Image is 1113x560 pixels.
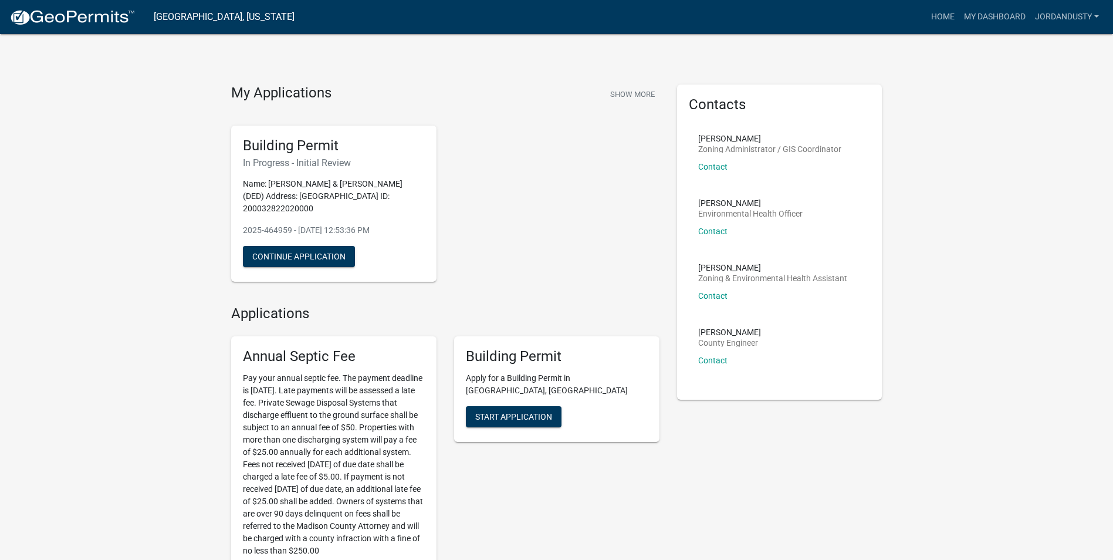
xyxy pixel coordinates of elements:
p: 2025-464959 - [DATE] 12:53:36 PM [243,224,425,237]
a: jordandusty [1030,6,1104,28]
p: Apply for a Building Permit in [GEOGRAPHIC_DATA], [GEOGRAPHIC_DATA] [466,372,648,397]
a: [GEOGRAPHIC_DATA], [US_STATE] [154,7,295,27]
p: Environmental Health Officer [698,210,803,218]
h4: Applications [231,305,659,322]
h4: My Applications [231,85,331,102]
p: [PERSON_NAME] [698,264,847,272]
h5: Annual Septic Fee [243,348,425,365]
button: Continue Application [243,246,355,267]
a: Contact [698,356,728,365]
a: Contact [698,291,728,301]
span: Start Application [475,412,552,421]
p: Zoning Administrator / GIS Coordinator [698,145,841,153]
a: My Dashboard [959,6,1030,28]
button: Show More [605,85,659,104]
p: Name: [PERSON_NAME] & [PERSON_NAME] (DED) Address: [GEOGRAPHIC_DATA] ID: 200032822020000 [243,178,425,215]
p: [PERSON_NAME] [698,328,761,336]
h6: In Progress - Initial Review [243,157,425,168]
a: Home [926,6,959,28]
p: [PERSON_NAME] [698,134,841,143]
a: Contact [698,227,728,236]
h5: Contacts [689,96,871,113]
a: Contact [698,162,728,171]
p: Pay your annual septic fee. The payment deadline is [DATE]. Late payments will be assessed a late... [243,372,425,557]
button: Start Application [466,406,561,427]
p: Zoning & Environmental Health Assistant [698,274,847,282]
h5: Building Permit [243,137,425,154]
p: County Engineer [698,339,761,347]
h5: Building Permit [466,348,648,365]
p: [PERSON_NAME] [698,199,803,207]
